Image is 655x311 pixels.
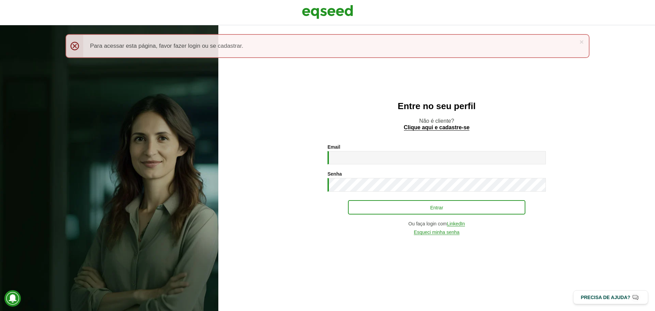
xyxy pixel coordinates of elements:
[414,230,460,235] a: Esqueci minha senha
[327,172,342,176] label: Senha
[348,200,525,214] button: Entrar
[447,221,465,226] a: LinkedIn
[404,125,470,131] a: Clique aqui e cadastre-se
[65,34,589,58] div: Para acessar esta página, favor fazer login ou se cadastrar.
[327,145,340,149] label: Email
[232,118,641,131] p: Não é cliente?
[327,221,546,226] div: Ou faça login com
[232,101,641,111] h2: Entre no seu perfil
[302,3,353,20] img: EqSeed Logo
[580,38,584,45] a: ×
